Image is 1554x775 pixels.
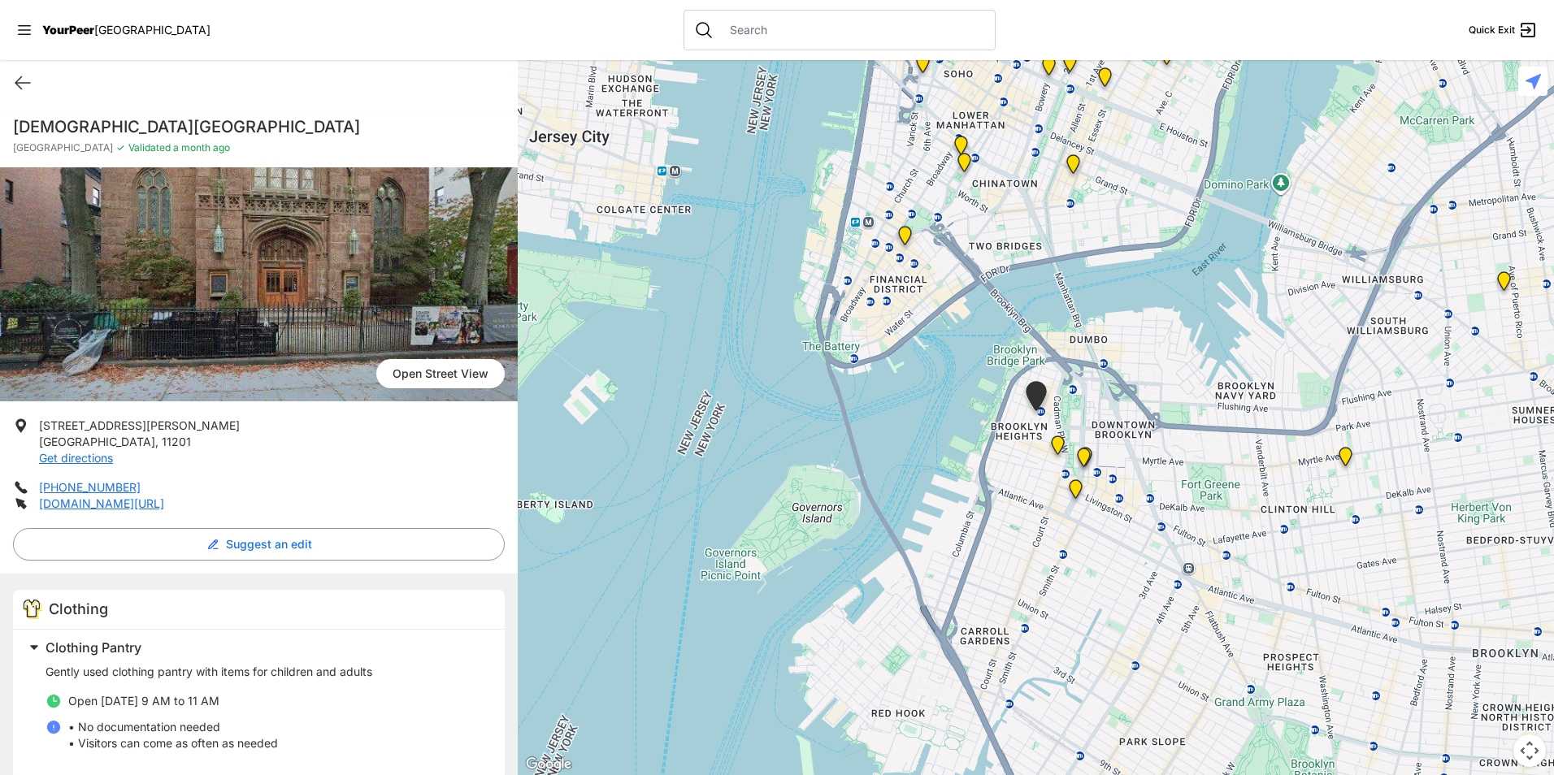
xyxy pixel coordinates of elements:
p: • No documentation needed • Visitors can come as often as needed [68,719,278,751]
div: Bowery Campus [1032,50,1066,89]
a: [DOMAIN_NAME][URL] [39,496,164,510]
span: [GEOGRAPHIC_DATA] [39,435,155,448]
span: Open [DATE] 9 AM to 11 AM [68,694,219,708]
a: Open Street View [376,359,505,388]
span: Suggest an edit [226,536,312,552]
div: Main Office [888,219,922,258]
a: Get directions [39,451,113,465]
span: , [155,435,158,448]
span: Quick Exit [1469,24,1515,37]
a: YourPeer[GEOGRAPHIC_DATA] [42,25,211,35]
div: University Community Social Services (UCSS) [1088,61,1122,100]
div: Brooklyn [1041,429,1074,468]
div: St. Joseph House [1053,46,1087,85]
span: 11201 [162,435,191,448]
div: Main Location, SoHo, DYCD Youth Drop-in Center [906,47,940,86]
a: [PHONE_NUMBER] [39,480,141,494]
div: Manhattan Criminal Court [948,146,981,185]
span: Validated [128,141,171,154]
input: Search [720,22,985,38]
a: Quick Exit [1469,20,1538,40]
span: [GEOGRAPHIC_DATA] [94,23,211,37]
button: Map camera controls [1513,734,1546,767]
div: Brooklyn [1069,440,1102,479]
span: YourPeer [42,23,94,37]
span: Clothing Pantry [46,639,141,656]
button: Suggest an edit [13,528,505,561]
p: Gently used clothing pantry with items for children and adults [46,664,485,680]
div: Lower East Side Youth Drop-in Center. Yellow doors with grey buzzer on the right [1057,148,1090,187]
span: a month ago [171,141,230,154]
img: Google [522,754,575,775]
h1: [DEMOGRAPHIC_DATA][GEOGRAPHIC_DATA] [13,115,505,138]
span: ✓ [116,141,125,154]
div: Tribeca Campus/New York City Rescue Mission [944,129,978,168]
span: Clothing [49,600,108,617]
span: [GEOGRAPHIC_DATA] [13,141,113,154]
span: [STREET_ADDRESS][PERSON_NAME] [39,418,240,432]
a: Open this area in Google Maps (opens a new window) [522,754,575,775]
div: Brooklyn [1067,441,1100,480]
